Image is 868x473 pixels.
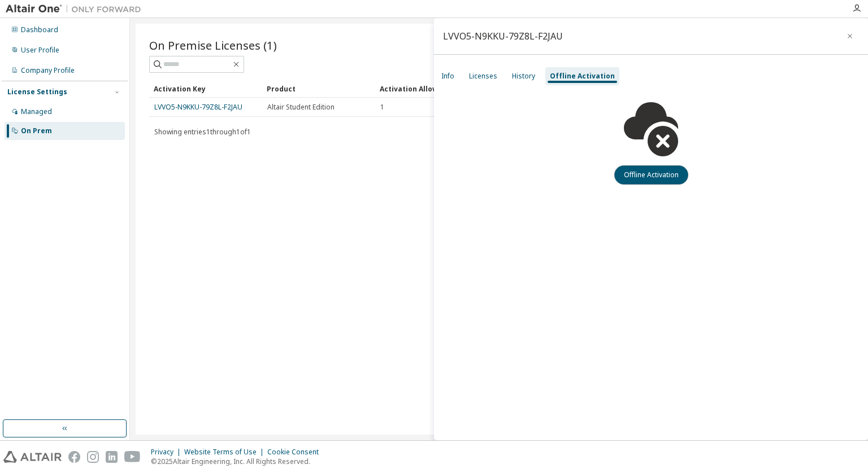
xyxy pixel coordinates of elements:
[149,37,277,53] span: On Premise Licenses (1)
[21,66,75,75] div: Company Profile
[154,80,258,98] div: Activation Key
[21,25,58,34] div: Dashboard
[3,451,62,463] img: altair_logo.svg
[151,448,184,457] div: Privacy
[380,80,484,98] div: Activation Allowed
[151,457,325,466] p: © 2025 Altair Engineering, Inc. All Rights Reserved.
[184,448,267,457] div: Website Terms of Use
[441,72,454,81] div: Info
[21,107,52,116] div: Managed
[21,126,52,135] div: On Prem
[267,103,335,112] span: Altair Student Edition
[21,46,59,55] div: User Profile
[124,451,141,463] img: youtube.svg
[550,72,615,81] div: Offline Activation
[469,72,497,81] div: Licenses
[614,165,688,185] button: Offline Activation
[380,103,384,112] span: 1
[443,32,563,41] div: LVVO5-N9KKU-79Z8L-F2JAU
[87,451,99,463] img: instagram.svg
[154,127,251,137] span: Showing entries 1 through 1 of 1
[6,3,147,15] img: Altair One
[68,451,80,463] img: facebook.svg
[7,87,67,97] div: License Settings
[267,448,325,457] div: Cookie Consent
[106,451,118,463] img: linkedin.svg
[267,80,371,98] div: Product
[154,102,242,112] a: LVVO5-N9KKU-79Z8L-F2JAU
[512,72,535,81] div: History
